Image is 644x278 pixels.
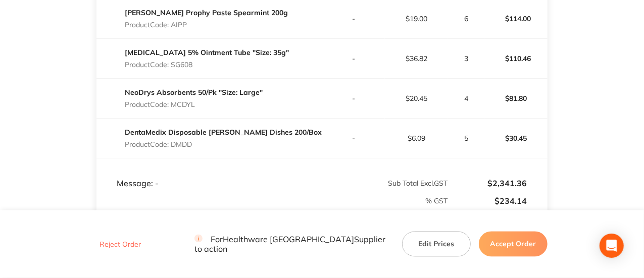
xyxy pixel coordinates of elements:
a: [MEDICAL_DATA] 5% Ointment Tube "Size: 35g" [125,48,289,57]
p: % GST [97,197,448,205]
p: Product Code: MCDYL [125,100,263,108]
p: Product Code: AIPP [125,21,288,29]
p: For Healthware [GEOGRAPHIC_DATA] Supplier to action [194,235,390,254]
p: $19.00 [385,15,448,23]
p: $234.14 [449,196,527,205]
p: Product Code: SG608 [125,61,289,69]
p: - [323,15,385,23]
a: DentaMedix Disposable [PERSON_NAME] Dishes 200/Box [125,128,322,137]
p: - [323,134,385,142]
p: Sub Total Excl. GST [323,179,448,187]
button: Edit Prices [402,232,471,257]
div: Open Intercom Messenger [600,234,624,258]
button: Accept Order [479,232,548,257]
p: - [323,54,385,63]
a: NeoDrys Absorbents 50/Pk "Size: Large" [125,88,263,97]
p: $110.46 [485,46,547,71]
p: $6.09 [385,134,448,142]
p: 4 [449,94,483,102]
p: $20.45 [385,94,448,102]
p: 6 [449,15,483,23]
p: $81.80 [485,86,547,110]
p: 3 [449,54,483,63]
p: Product Code: DMDD [125,140,322,148]
a: [PERSON_NAME] Prophy Paste Spearmint 200g [125,8,288,17]
button: Reject Order [96,240,144,249]
p: - [323,94,385,102]
p: $2,341.36 [449,179,527,188]
p: 5 [449,134,483,142]
p: $36.82 [385,54,448,63]
p: $114.00 [485,7,547,31]
td: Message: - [96,158,322,188]
p: $30.45 [485,126,547,150]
